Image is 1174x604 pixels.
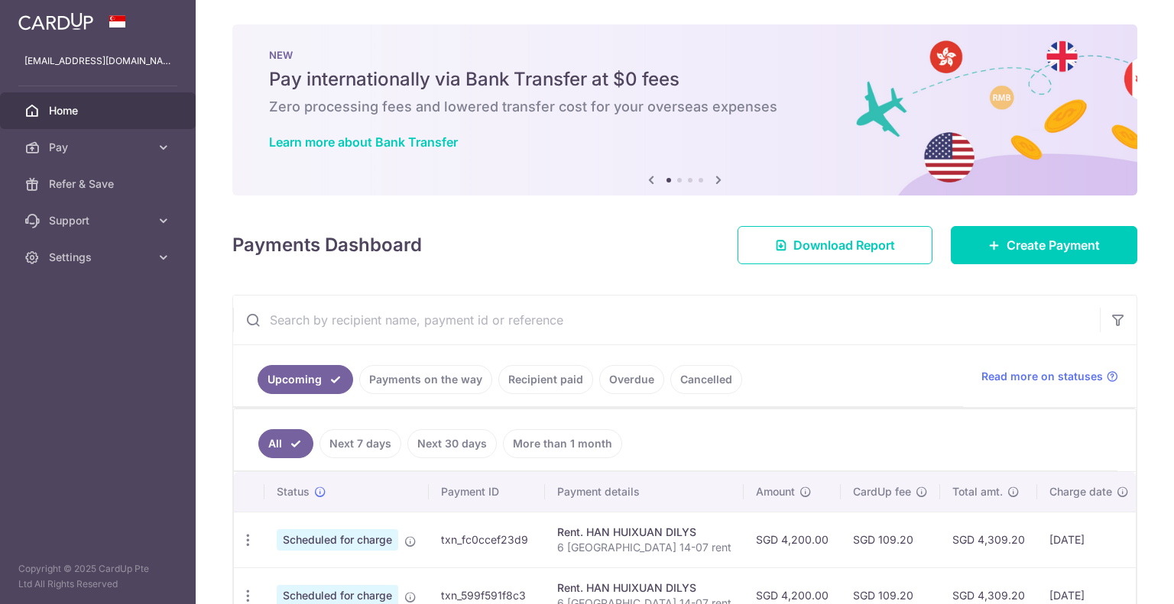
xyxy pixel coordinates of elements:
[269,67,1101,92] h5: Pay internationally via Bank Transfer at $0 fees
[407,429,497,458] a: Next 30 days
[319,429,401,458] a: Next 7 days
[793,236,895,254] span: Download Report
[269,134,458,150] a: Learn more about Bank Transfer
[670,365,742,394] a: Cancelled
[557,525,731,540] div: Rent. HAN HUIXUAN DILYS
[756,484,795,499] span: Amount
[1037,512,1141,567] td: [DATE]
[359,365,492,394] a: Payments on the way
[503,429,622,458] a: More than 1 month
[498,365,593,394] a: Recipient paid
[1049,484,1112,499] span: Charge date
[557,580,731,596] div: Rent. HAN HUIXUAN DILYS
[258,365,353,394] a: Upcoming
[269,98,1101,116] h6: Zero processing fees and lowered transfer cost for your overseas expenses
[952,484,1003,499] span: Total amt.
[49,140,150,155] span: Pay
[49,213,150,228] span: Support
[277,484,310,499] span: Status
[232,24,1137,195] img: Bank transfer banner
[981,369,1103,384] span: Read more on statuses
[429,472,545,512] th: Payment ID
[1007,236,1100,254] span: Create Payment
[49,103,150,118] span: Home
[258,429,313,458] a: All
[853,484,911,499] span: CardUp fee
[232,231,422,259] h4: Payments Dashboard
[940,512,1037,567] td: SGD 4,309.20
[49,176,150,192] span: Refer & Save
[841,512,940,567] td: SGD 109.20
[951,226,1137,264] a: Create Payment
[277,529,398,551] span: Scheduled for charge
[744,512,841,567] td: SGD 4,200.00
[18,12,93,31] img: CardUp
[49,250,150,265] span: Settings
[429,512,545,567] td: txn_fc0ccef23d9
[738,226,932,264] a: Download Report
[269,49,1101,61] p: NEW
[599,365,664,394] a: Overdue
[981,369,1118,384] a: Read more on statuses
[557,540,731,555] p: 6 [GEOGRAPHIC_DATA] 14-07 rent
[24,53,171,69] p: [EMAIL_ADDRESS][DOMAIN_NAME]
[545,472,744,512] th: Payment details
[233,296,1100,344] input: Search by recipient name, payment id or reference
